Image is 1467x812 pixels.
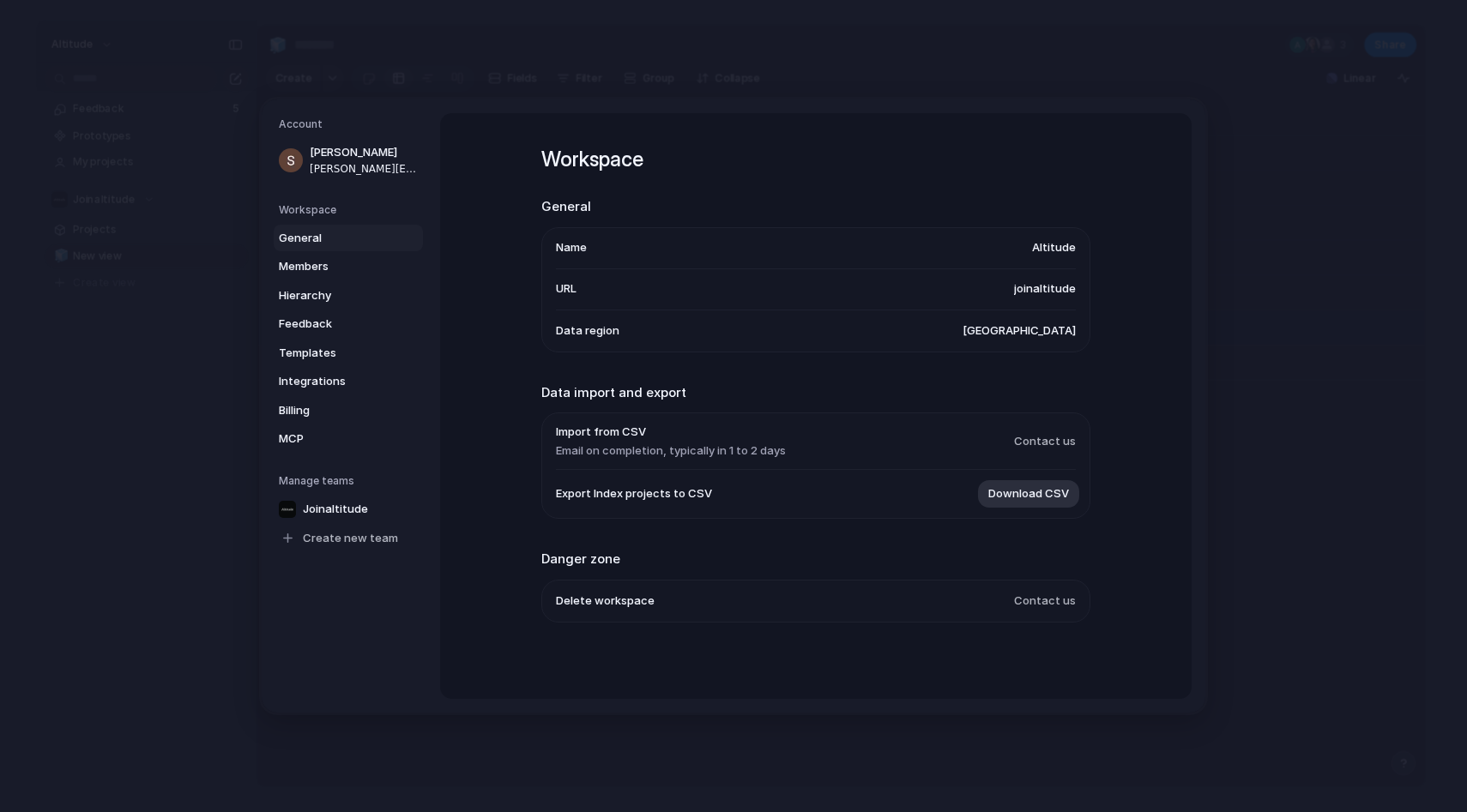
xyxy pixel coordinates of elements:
span: Integrations [279,373,389,390]
h5: Manage teams [279,473,423,489]
a: Members [274,253,423,280]
span: joinaltitude [1014,280,1076,298]
span: Contact us [1014,433,1076,450]
a: Feedback [274,310,423,338]
span: Download CSV [988,485,1069,502]
span: Create new team [303,530,398,547]
h5: Account [279,117,423,132]
a: Billing [274,397,423,424]
h2: Data import and export [541,383,1090,403]
a: Joinaltitude [274,496,423,523]
span: URL [556,280,577,298]
a: Hierarchy [274,282,423,310]
span: Email on completion, typically in 1 to 2 days [556,442,786,460]
span: Templates [279,345,389,362]
span: Name [556,239,587,256]
a: Templates [274,340,423,367]
a: Create new team [274,525,423,552]
span: Members [279,258,389,275]
span: Feedback [279,316,389,333]
a: Integrations [274,368,423,395]
span: Joinaltitude [303,501,368,518]
span: Hierarchy [279,287,389,304]
span: Billing [279,402,389,419]
a: General [274,225,423,252]
a: [PERSON_NAME][PERSON_NAME][EMAIL_ADDRESS][DOMAIN_NAME] [274,139,423,182]
h2: Danger zone [541,550,1090,569]
span: [PERSON_NAME] [310,144,420,161]
span: General [279,230,389,247]
h2: General [541,197,1090,217]
a: MCP [274,425,423,453]
span: MCP [279,430,389,448]
h5: Workspace [279,202,423,218]
span: Data region [556,322,619,340]
span: Delete workspace [556,592,655,610]
span: [GEOGRAPHIC_DATA] [963,322,1076,340]
h1: Workspace [541,144,1090,175]
span: Altitude [1032,239,1076,256]
span: Export Index projects to CSV [556,485,712,502]
span: [PERSON_NAME][EMAIL_ADDRESS][DOMAIN_NAME] [310,161,420,177]
span: Import from CSV [556,424,786,441]
span: Contact us [1014,592,1076,610]
button: Download CSV [978,480,1079,508]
